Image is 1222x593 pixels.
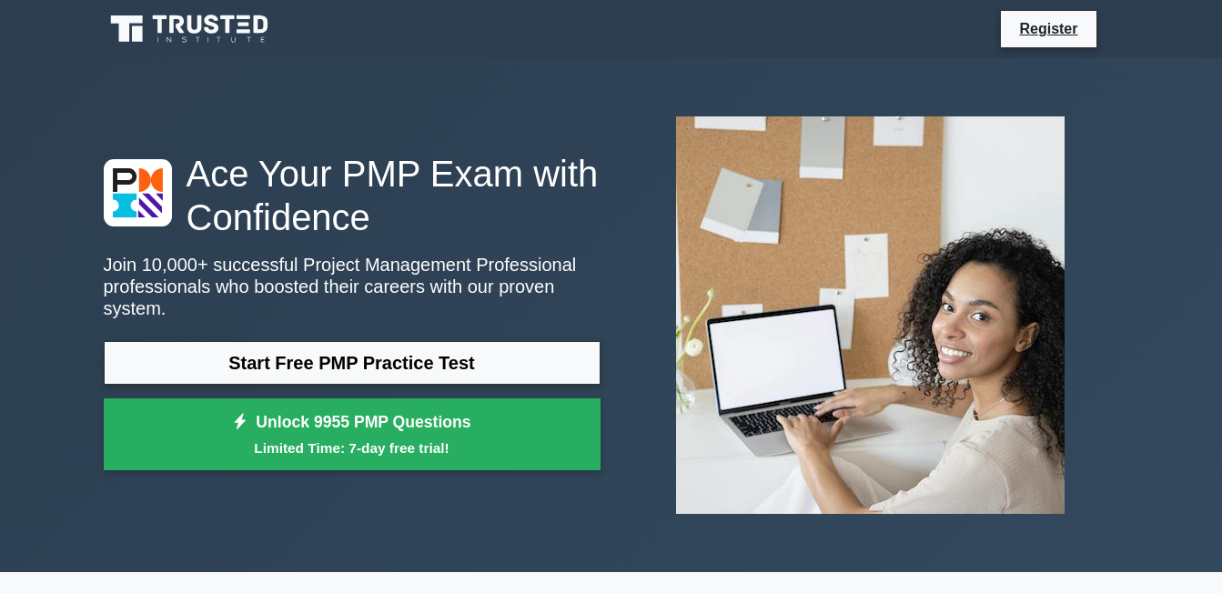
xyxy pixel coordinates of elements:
[104,254,601,319] p: Join 10,000+ successful Project Management Professional professionals who boosted their careers w...
[104,152,601,239] h1: Ace Your PMP Exam with Confidence
[104,398,601,471] a: Unlock 9955 PMP QuestionsLimited Time: 7-day free trial!
[126,437,578,458] small: Limited Time: 7-day free trial!
[1008,17,1088,40] a: Register
[104,341,601,385] a: Start Free PMP Practice Test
